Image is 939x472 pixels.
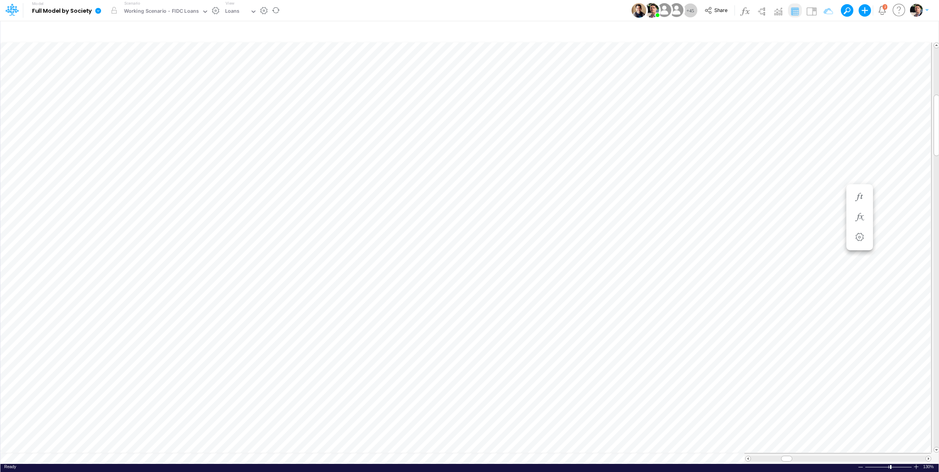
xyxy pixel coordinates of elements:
[7,24,771,40] input: Type a title here
[923,464,935,470] span: 130%
[878,6,886,15] a: Notifications
[884,5,886,8] div: 2 unread items
[865,464,913,470] div: Zoom
[923,464,935,470] div: Zoom level
[124,0,140,6] label: Scenario
[225,0,234,6] label: View
[32,8,92,15] b: Full Model by Society
[632,3,646,18] img: User Image Icon
[656,2,673,19] img: User Image Icon
[913,464,919,470] div: Zoom In
[4,464,16,469] span: Ready
[714,7,727,13] span: Share
[890,465,892,469] div: Zoom
[701,5,733,17] button: Share
[686,8,694,13] span: + 45
[225,7,240,16] div: Loans
[4,464,16,470] div: In Ready mode
[124,7,199,16] div: Working Scenario - FIDC Loans
[858,464,864,470] div: Zoom Out
[32,2,44,6] label: Model
[644,3,659,18] img: User Image Icon
[668,2,685,19] img: User Image Icon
